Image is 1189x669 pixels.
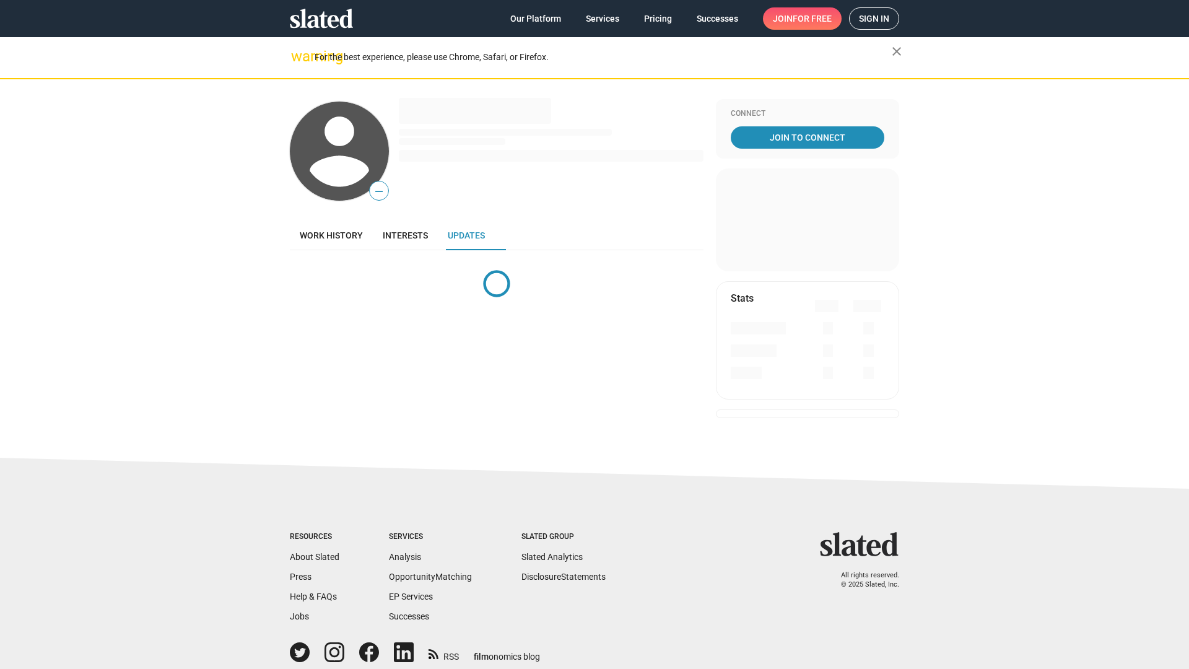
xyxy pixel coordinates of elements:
mat-card-title: Stats [731,292,754,305]
a: OpportunityMatching [389,572,472,582]
div: Resources [290,532,339,542]
span: — [370,183,388,199]
span: for free [793,7,832,30]
a: About Slated [290,552,339,562]
div: Services [389,532,472,542]
a: Services [576,7,629,30]
div: Slated Group [521,532,606,542]
div: Connect [731,109,884,119]
span: Updates [448,230,485,240]
a: Work history [290,221,373,250]
a: EP Services [389,592,433,601]
span: Sign in [859,8,889,29]
a: Analysis [389,552,421,562]
p: All rights reserved. © 2025 Slated, Inc. [828,571,899,589]
span: Successes [697,7,738,30]
a: Updates [438,221,495,250]
a: Sign in [849,7,899,30]
span: Our Platform [510,7,561,30]
a: Help & FAQs [290,592,337,601]
span: film [474,652,489,662]
a: Interests [373,221,438,250]
a: Press [290,572,311,582]
mat-icon: warning [291,49,306,64]
a: Joinfor free [763,7,842,30]
a: RSS [429,644,459,663]
a: Pricing [634,7,682,30]
a: Successes [389,611,429,621]
span: Interests [383,230,428,240]
a: Jobs [290,611,309,621]
mat-icon: close [889,44,904,59]
a: DisclosureStatements [521,572,606,582]
a: Successes [687,7,748,30]
div: For the best experience, please use Chrome, Safari, or Firefox. [315,49,892,66]
a: filmonomics blog [474,641,540,663]
span: Work history [300,230,363,240]
span: Join [773,7,832,30]
span: Services [586,7,619,30]
a: Our Platform [500,7,571,30]
a: Join To Connect [731,126,884,149]
a: Slated Analytics [521,552,583,562]
span: Pricing [644,7,672,30]
span: Join To Connect [733,126,882,149]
